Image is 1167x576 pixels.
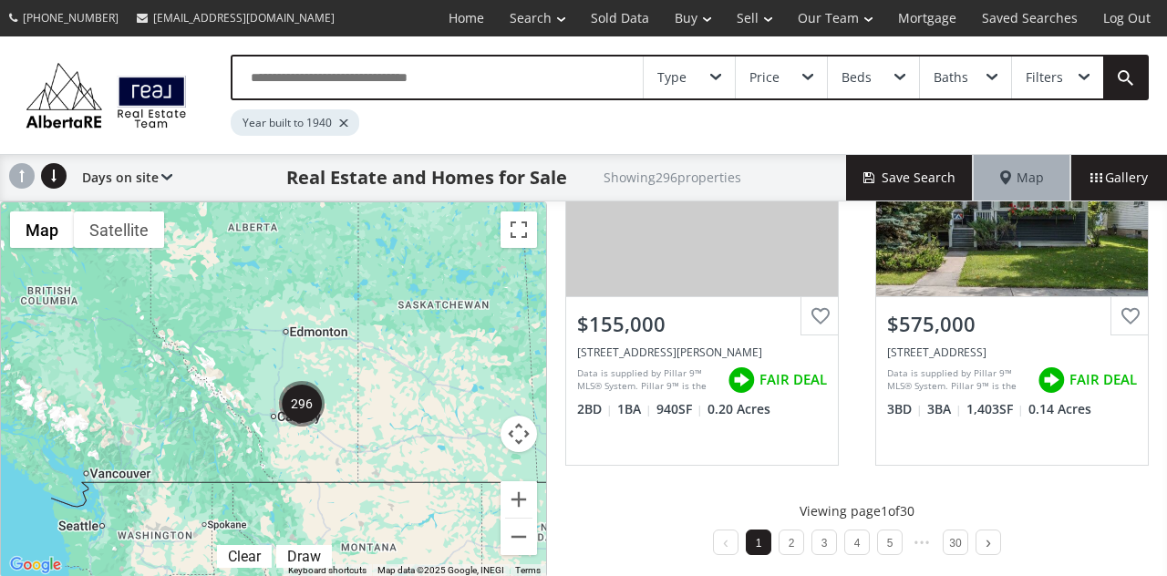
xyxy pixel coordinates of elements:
span: Map data ©2025 Google, INEGI [377,565,504,575]
div: Beds [842,71,872,84]
span: FAIR DEAL [759,370,827,389]
span: 1,403 SF [966,400,1024,418]
div: 4711 49 Street, Camrose, AB T4V1M6 [887,345,1137,360]
button: Map camera controls [501,416,537,452]
a: 4 [854,537,861,550]
span: [EMAIL_ADDRESS][DOMAIN_NAME] [153,10,335,26]
span: 3 BA [927,400,962,418]
div: Baths [934,71,968,84]
div: Data is supplied by Pillar 9™ MLS® System. Pillar 9™ is the owner of the copyright in its MLS® Sy... [577,366,718,394]
a: $575,000[STREET_ADDRESS]Data is supplied by Pillar 9™ MLS® System. Pillar 9™ is the owner of the ... [857,49,1167,483]
span: 1 BA [617,400,652,418]
span: Gallery [1090,169,1148,187]
h1: Real Estate and Homes for Sale [286,165,567,190]
span: Map [1000,169,1044,187]
span: 0.14 Acres [1028,400,1091,418]
img: rating icon [1033,362,1069,398]
div: Year built to 1940 [231,109,359,136]
div: Filters [1026,71,1063,84]
h2: Showing 296 properties [604,170,741,184]
button: Toggle fullscreen view [501,211,537,248]
div: Click to draw. [276,548,332,565]
div: Clear [223,548,265,565]
div: Map [974,155,1070,201]
div: Gallery [1070,155,1167,201]
a: $155,000[STREET_ADDRESS][PERSON_NAME]Data is supplied by Pillar 9™ MLS® System. Pillar 9™ is the ... [547,49,857,483]
a: 1 [756,537,762,550]
div: Days on site [73,155,172,201]
button: Zoom out [501,519,537,555]
button: Show street map [10,211,74,248]
span: 0.20 Acres [707,400,770,418]
a: 2 [789,537,795,550]
button: Show satellite imagery [74,211,164,248]
span: 3 BD [887,400,923,418]
p: Viewing page 1 of 30 [800,502,914,520]
div: 296 [279,381,325,427]
a: 3 [821,537,828,550]
a: 30 [949,537,961,550]
a: 5 [887,537,893,550]
div: Data is supplied by Pillar 9™ MLS® System. Pillar 9™ is the owner of the copyright in its MLS® Sy... [887,366,1028,394]
a: Terms [515,565,541,575]
div: Type [657,71,687,84]
span: 940 SF [656,400,703,418]
img: rating icon [723,362,759,398]
span: FAIR DEAL [1069,370,1137,389]
div: $155,000 [577,310,827,338]
div: $575,000 [887,310,1137,338]
button: Save Search [846,155,974,201]
img: Logo [18,58,194,131]
div: 6119 50 A Avenue, Stettler, AB T0C2L0 [577,345,827,360]
span: 2 BD [577,400,613,418]
div: Draw [283,548,325,565]
span: [PHONE_NUMBER] [23,10,119,26]
button: Zoom in [501,481,537,518]
a: [EMAIL_ADDRESS][DOMAIN_NAME] [128,1,344,35]
div: Click to clear. [217,548,272,565]
div: Price [749,71,780,84]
